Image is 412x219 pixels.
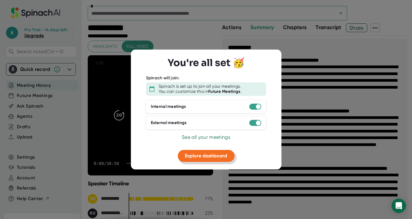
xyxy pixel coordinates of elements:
[159,84,241,89] div: Spinach is set up to join all your meetings.
[182,134,230,141] button: See all your meetings
[146,75,179,81] div: Spinach will join:
[185,153,227,159] span: Explore dashboard
[151,104,186,109] div: Internal meetings
[392,199,406,213] div: Open Intercom Messenger
[159,89,242,94] div: You can customize this in .
[208,89,241,94] b: Future Meetings
[182,134,230,140] span: See all your meetings
[151,120,187,126] div: External meetings
[168,57,245,68] h3: You're all set 🥳
[178,150,234,162] button: Explore dashboard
